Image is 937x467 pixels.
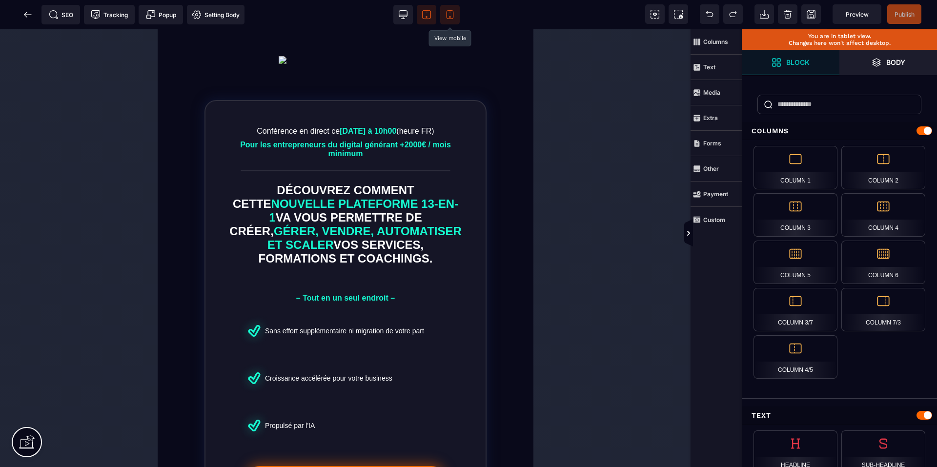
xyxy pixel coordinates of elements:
[742,219,752,248] span: Toggle Views
[691,80,742,105] span: Media
[691,29,742,55] span: Columns
[41,5,80,24] span: Seo meta data
[192,10,240,20] span: Setting Body
[417,5,436,24] span: View tablet
[700,4,719,24] span: Undo
[778,4,797,24] span: Clear
[393,5,413,24] span: View desktop
[691,55,742,80] span: Text
[895,11,915,18] span: Publish
[841,288,925,331] div: Column 7/3
[754,4,774,24] span: Open Import Webpage
[846,11,869,18] span: Preview
[110,195,307,222] span: GÉRER, VENDRE, AUTOMATISER ET SCALER
[887,4,921,24] span: Save
[703,190,728,198] strong: Payment
[691,182,742,207] span: Payment
[79,284,115,319] img: B4BGOZIbHi86AAAAAElFTkSuQmCC
[703,63,715,71] strong: Text
[754,193,837,237] div: Column 3
[841,193,925,237] div: Column 4
[71,109,305,131] text: Pour les entrepreneurs du digital générant +2000€ / mois minimum
[703,165,719,172] strong: Other
[187,5,244,24] span: Favicon
[703,140,721,147] strong: Forms
[79,331,115,366] img: B4BGOZIbHi86AAAAAElFTkSuQmCC
[691,105,742,131] span: Extra
[71,152,305,239] text: DÉCOUVREZ COMMENT CETTE VA VOUS PERMETTRE DE CRÉER, VOS SERVICES, FORMATIONS ET COACHINGS.
[105,343,297,355] text: Croissance accélérée pour votre business
[723,4,743,24] span: Redo
[669,4,688,24] span: Screenshot
[754,241,837,284] div: Column 5
[747,33,932,40] p: You are in tablet view.
[703,89,720,96] strong: Media
[440,5,460,24] span: View mobile
[786,59,810,66] strong: Block
[833,4,881,24] span: Preview
[691,207,742,232] span: Custom Block
[79,379,115,414] img: B4BGOZIbHi86AAAAAElFTkSuQmCC
[747,40,932,46] p: Changes here won't affect desktop.
[111,168,301,195] span: NOUVELLE PLATEFORME 13-EN-1
[801,4,821,24] span: Save
[121,27,255,35] img: c269b0c8b15399de7a894987fa87ef0b_logo-beta.07bc9268.svg
[645,4,665,24] span: View components
[742,122,937,140] div: Columns
[691,131,742,156] span: Forms
[71,262,305,276] text: – Tout en un seul endroit –
[742,406,937,425] div: Text
[49,10,73,20] span: SEO
[841,241,925,284] div: Column 6
[18,5,38,24] span: Back
[839,50,937,75] span: Open Layers
[71,95,305,109] text: Conférence en direct ce (heure FR)
[105,390,297,403] text: Propulsé par l'IA
[742,50,839,75] span: Open Blocks
[691,156,742,182] span: Other
[182,98,239,106] b: [DATE] à 10h00
[886,59,905,66] strong: Body
[841,146,925,189] div: Column 2
[703,38,728,45] strong: Columns
[146,10,176,20] span: Popup
[105,295,297,308] text: Sans effort supplémentaire ni migration de votre part
[703,114,718,122] strong: Extra
[91,10,128,20] span: Tracking
[139,5,183,24] span: Create Alert Modal
[754,335,837,379] div: Column 4/5
[703,216,725,223] strong: Custom
[754,288,837,331] div: Column 3/7
[84,5,135,24] span: Tracking code
[754,146,837,189] div: Column 1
